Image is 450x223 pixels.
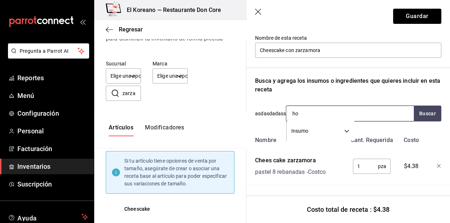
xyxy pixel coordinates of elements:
[80,19,86,25] button: open_drawer_menu
[17,73,88,83] span: Reportes
[153,61,188,66] label: Marca
[124,157,228,188] div: Si tu artículo tiene opciones de venta por tamaño, asegúrate de crear o asociar una receta base a...
[109,124,184,136] div: navigation tabs
[122,86,141,100] input: Busca nombre de artículo o modificador
[109,124,133,136] button: Artículos
[414,106,441,121] button: Buscar
[252,133,347,145] div: Nombre
[255,35,441,40] label: Nombre de esta receta
[119,26,143,33] span: Regresar
[404,162,419,171] span: $4.38
[286,106,359,121] input: Buscar insumo
[255,77,441,94] div: Busca y agrega los insumos o ingredientes que quieres incluir en esta receta
[17,144,88,154] span: Facturación
[393,9,441,24] button: Guardar
[287,121,355,141] div: Insumo
[255,168,326,176] div: pastel 8 rebanadas - Costco
[353,159,391,174] div: pza
[394,133,426,145] div: Costo
[17,162,88,171] span: Inventarios
[17,179,88,189] span: Suscripción
[17,126,88,136] span: Personal
[353,159,378,173] input: 0
[17,91,88,100] span: Menú
[121,6,221,14] h3: El Koreano — Restaurante Don Core
[145,124,184,136] button: Modificadores
[106,61,141,66] label: Sucursal
[153,68,188,83] div: Elige una opción
[246,196,450,223] div: Costo total de receta : $4.38
[106,68,141,83] div: Elige una opción
[106,26,143,33] button: Regresar
[17,213,79,221] span: Ayuda
[8,43,89,59] button: Pregunta a Parrot AI
[347,133,394,145] div: Cant. Requerida
[5,52,89,60] a: Pregunta a Parrot AI
[255,106,441,121] div: asdasdadass
[20,47,78,55] span: Pregunta a Parrot AI
[17,108,88,118] span: Configuración
[255,156,326,165] div: Chees cake zarzamora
